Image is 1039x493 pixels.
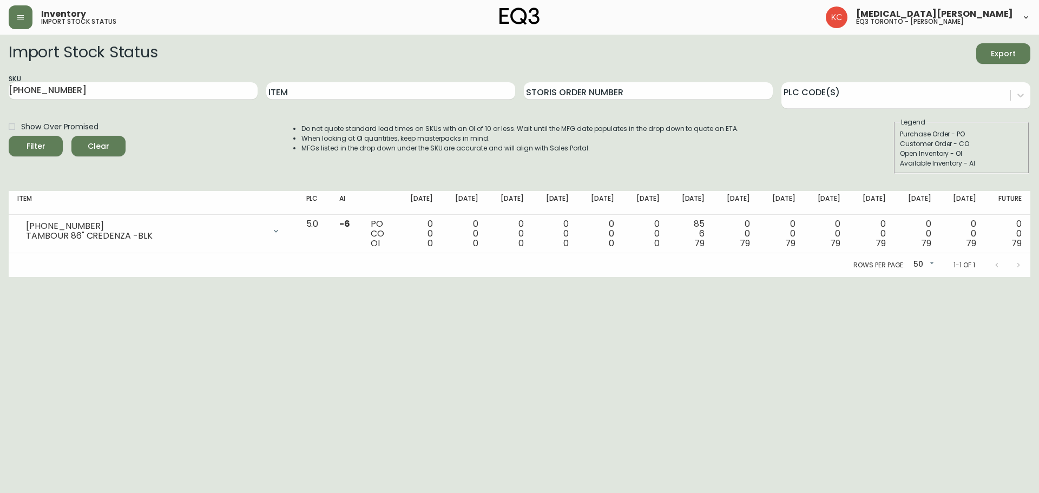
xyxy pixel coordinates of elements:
[405,219,433,248] div: 0 0
[895,191,940,215] th: [DATE]
[722,219,750,248] div: 0 0
[900,149,1023,159] div: Open Inventory - OI
[830,237,840,249] span: 79
[826,6,847,28] img: 6487344ffbf0e7f3b216948508909409
[450,219,478,248] div: 0 0
[21,121,98,133] span: Show Over Promised
[785,237,795,249] span: 79
[668,191,714,215] th: [DATE]
[900,117,926,127] legend: Legend
[876,237,886,249] span: 79
[26,231,265,241] div: TAMBOUR 86" CREDENZA -BLK
[900,129,1023,139] div: Purchase Order - PO
[804,191,850,215] th: [DATE]
[994,219,1022,248] div: 0 0
[80,140,117,153] span: Clear
[26,221,265,231] div: [PHONE_NUMBER]
[586,219,614,248] div: 0 0
[371,219,388,248] div: PO CO
[298,191,331,215] th: PLC
[966,237,976,249] span: 79
[909,256,936,274] div: 50
[9,191,298,215] th: Item
[903,219,931,248] div: 0 0
[609,237,614,249] span: 0
[677,219,705,248] div: 85 6
[1011,237,1022,249] span: 79
[740,237,750,249] span: 79
[518,237,524,249] span: 0
[496,219,524,248] div: 0 0
[921,237,931,249] span: 79
[813,219,841,248] div: 0 0
[541,219,569,248] div: 0 0
[532,191,578,215] th: [DATE]
[71,136,126,156] button: Clear
[856,10,1013,18] span: [MEDICAL_DATA][PERSON_NAME]
[563,237,569,249] span: 0
[9,136,63,156] button: Filter
[940,191,985,215] th: [DATE]
[853,260,905,270] p: Rows per page:
[632,219,660,248] div: 0 0
[487,191,532,215] th: [DATE]
[623,191,668,215] th: [DATE]
[339,218,350,230] span: -6
[301,124,739,134] li: Do not quote standard lead times on SKUs with an OI of 10 or less. Wait until the MFG date popula...
[654,237,660,249] span: 0
[713,191,759,215] th: [DATE]
[17,219,289,243] div: [PHONE_NUMBER]TAMBOUR 86" CREDENZA -BLK
[41,10,86,18] span: Inventory
[767,219,795,248] div: 0 0
[759,191,804,215] th: [DATE]
[428,237,433,249] span: 0
[442,191,487,215] th: [DATE]
[577,191,623,215] th: [DATE]
[985,191,1030,215] th: Future
[900,139,1023,149] div: Customer Order - CO
[856,18,964,25] h5: eq3 toronto - [PERSON_NAME]
[849,191,895,215] th: [DATE]
[694,237,705,249] span: 79
[371,237,380,249] span: OI
[949,219,977,248] div: 0 0
[301,134,739,143] li: When looking at OI quantities, keep masterpacks in mind.
[9,43,157,64] h2: Import Stock Status
[858,219,886,248] div: 0 0
[397,191,442,215] th: [DATE]
[473,237,478,249] span: 0
[499,8,540,25] img: logo
[985,47,1022,61] span: Export
[900,159,1023,168] div: Available Inventory - AI
[41,18,116,25] h5: import stock status
[953,260,975,270] p: 1-1 of 1
[298,215,331,253] td: 5.0
[331,191,362,215] th: AI
[976,43,1030,64] button: Export
[301,143,739,153] li: MFGs listed in the drop down under the SKU are accurate and will align with Sales Portal.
